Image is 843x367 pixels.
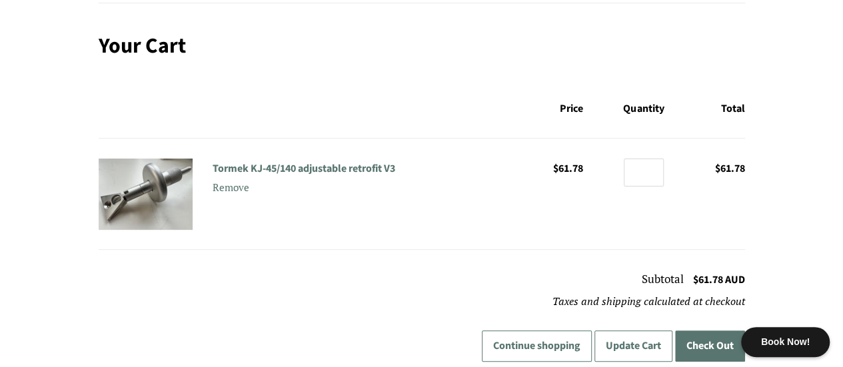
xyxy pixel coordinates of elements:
a: Tormek KJ-45/140 adjustable retrofit V3 [213,162,395,176]
h1: Your Cart [99,33,745,59]
span: Total [721,101,745,116]
span: Price [560,101,583,116]
small: Remove [213,181,249,194]
a: Tormek KJ-45/140 adjustable retrofit V3 [99,159,193,229]
img: Tormek KJ-45/140 adjustable retrofit V3 [99,159,193,230]
a: Remove [213,178,421,197]
em: Taxes and shipping calculated at checkout [552,294,745,308]
span: $61.78 [715,161,745,176]
input: Quantity [624,159,664,186]
a: Continue shopping [482,330,592,362]
span: Quantity [623,101,664,116]
div: Book Now! [741,327,830,357]
span: Subtotal [642,271,684,286]
span: $61.78 AUD [693,272,745,287]
button: Update Cart [594,330,672,362]
button: Check Out [675,330,745,362]
span: $61.78 [553,161,583,176]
